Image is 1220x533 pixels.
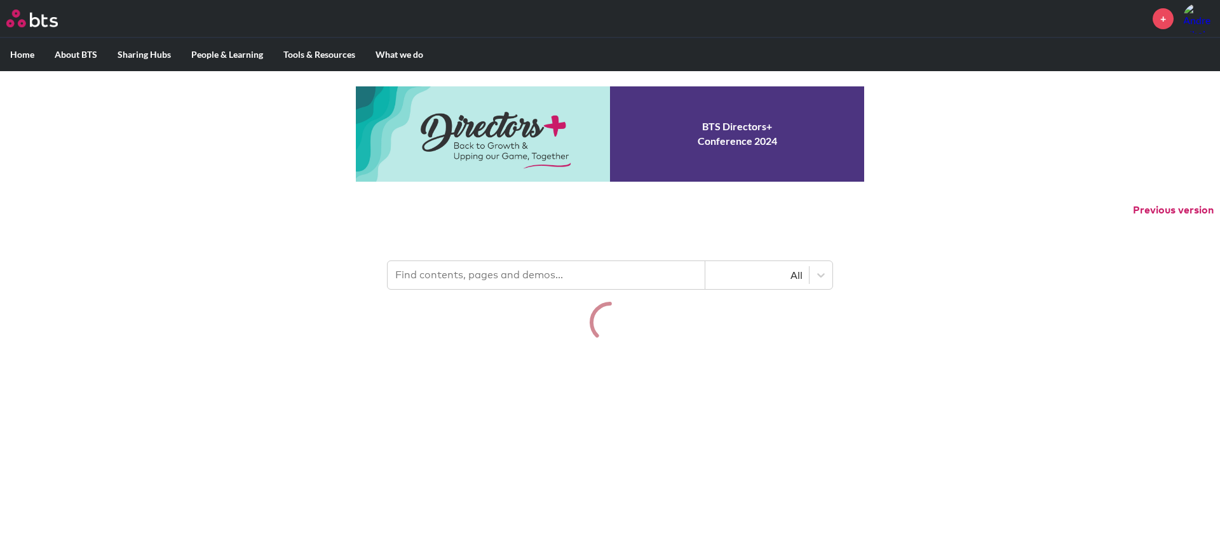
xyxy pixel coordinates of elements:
input: Find contents, pages and demos... [388,261,705,289]
img: BTS Logo [6,10,58,27]
a: Conference 2024 [356,86,864,182]
img: Andre Ribeiro [1183,3,1214,34]
label: People & Learning [181,38,273,71]
label: About BTS [44,38,107,71]
a: Go home [6,10,81,27]
label: What we do [365,38,433,71]
label: Sharing Hubs [107,38,181,71]
button: Previous version [1133,203,1214,217]
a: Profile [1183,3,1214,34]
label: Tools & Resources [273,38,365,71]
div: All [712,268,803,282]
a: + [1153,8,1174,29]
